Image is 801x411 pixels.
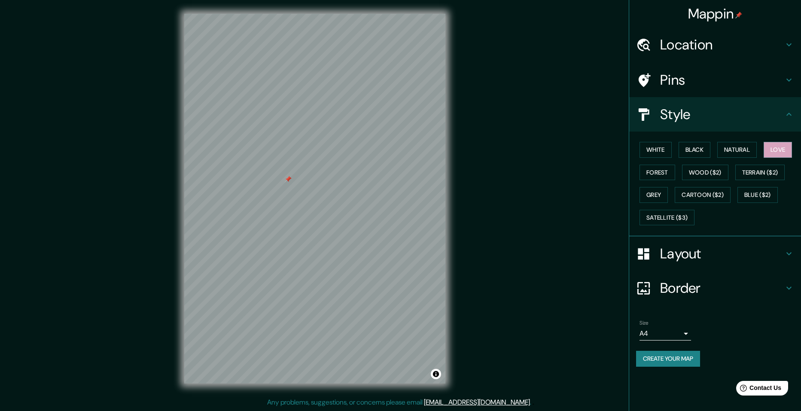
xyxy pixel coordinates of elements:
canvas: Map [184,14,445,383]
button: Wood ($2) [682,165,728,181]
button: Satellite ($3) [640,210,694,226]
div: Style [629,97,801,132]
button: Toggle attribution [431,369,441,379]
img: pin-icon.png [735,12,742,18]
button: Create your map [636,351,700,367]
button: Terrain ($2) [735,165,785,181]
h4: Border [660,279,784,297]
div: A4 [640,327,691,340]
button: Natural [717,142,757,158]
button: Grey [640,187,668,203]
div: Border [629,271,801,305]
h4: Style [660,106,784,123]
button: Blue ($2) [737,187,778,203]
h4: Layout [660,245,784,262]
button: Black [679,142,711,158]
button: Forest [640,165,675,181]
p: Any problems, suggestions, or concerns please email . [267,397,531,408]
div: Location [629,28,801,62]
label: Size [640,319,649,327]
div: Pins [629,63,801,97]
div: . [533,397,534,408]
h4: Pins [660,71,784,89]
iframe: Help widget launcher [725,377,792,402]
button: Love [764,142,792,158]
div: . [531,397,533,408]
button: White [640,142,672,158]
h4: Mappin [688,5,743,22]
a: [EMAIL_ADDRESS][DOMAIN_NAME] [424,398,530,407]
h4: Location [660,36,784,53]
div: Layout [629,236,801,271]
button: Cartoon ($2) [675,187,731,203]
